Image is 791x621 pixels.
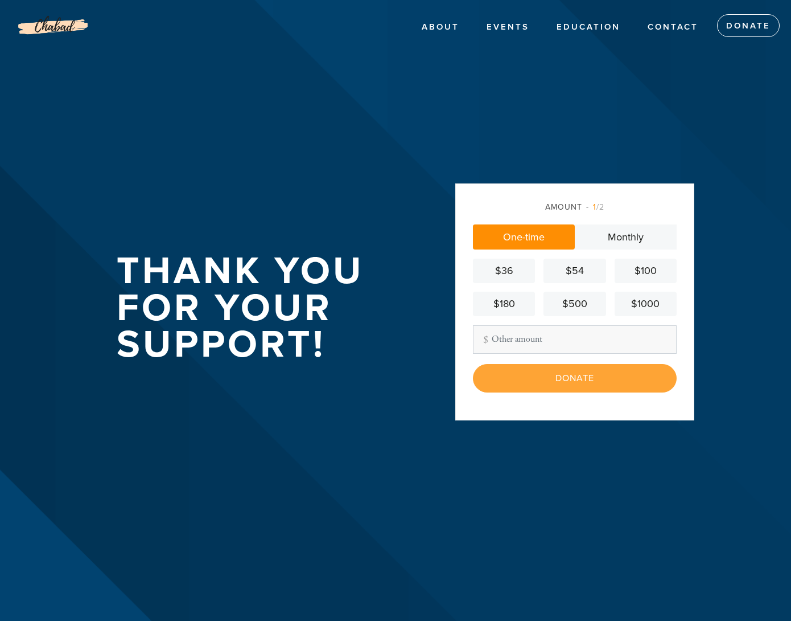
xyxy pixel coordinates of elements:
[619,263,672,279] div: $100
[473,201,677,213] div: Amount
[17,6,89,47] img: Logo%20without%20address_0.png
[639,17,707,38] a: Contact
[413,17,468,38] a: ABOUT
[473,325,677,354] input: Other amount
[548,17,629,38] a: EDUCATION
[615,259,677,283] a: $100
[548,296,601,312] div: $500
[543,259,605,283] a: $54
[473,292,535,316] a: $180
[575,224,677,250] a: Monthly
[473,224,575,250] a: One-time
[586,202,604,212] span: /2
[477,296,530,312] div: $180
[478,17,538,38] a: EVENTS
[717,14,780,37] a: Donate
[477,263,530,279] div: $36
[615,292,677,316] a: $1000
[593,202,596,212] span: 1
[543,292,605,316] a: $500
[473,259,535,283] a: $36
[619,296,672,312] div: $1000
[117,253,418,363] h1: Thank you for your support!
[548,263,601,279] div: $54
